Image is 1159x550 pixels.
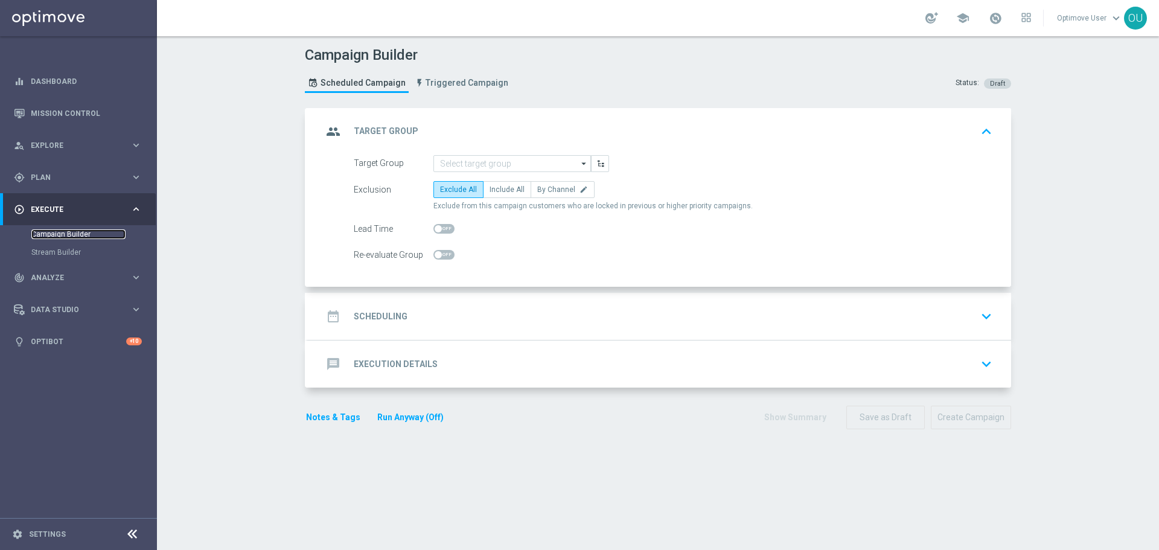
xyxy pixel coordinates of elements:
[990,80,1005,88] span: Draft
[977,123,995,141] i: keyboard_arrow_up
[130,203,142,215] i: keyboard_arrow_right
[976,305,997,328] button: keyboard_arrow_down
[13,77,142,86] button: equalizer Dashboard
[305,73,409,93] a: Scheduled Campaign
[440,185,477,194] span: Exclude All
[305,410,362,425] button: Notes & Tags
[578,156,590,171] i: arrow_drop_down
[354,359,438,370] h2: Execution Details
[14,140,25,151] i: person_search
[354,155,433,172] div: Target Group
[354,181,433,198] div: Exclusion
[321,78,406,88] span: Scheduled Campaign
[14,272,130,283] div: Analyze
[13,109,142,118] button: Mission Control
[14,172,25,183] i: gps_fixed
[354,311,407,322] h2: Scheduling
[13,337,142,347] button: lightbulb Optibot +10
[31,97,142,129] a: Mission Control
[433,155,591,172] input: Select target group
[322,353,344,375] i: message
[14,336,25,347] i: lightbulb
[433,201,753,211] span: Exclude from this campaign customers who are locked in previous or higher priority campaigns.
[14,204,130,215] div: Execute
[931,406,1011,429] button: Create Campaign
[956,78,979,89] div: Status:
[322,305,997,328] div: date_range Scheduling keyboard_arrow_down
[1124,7,1147,30] div: OU
[130,139,142,151] i: keyboard_arrow_right
[1110,11,1123,25] span: keyboard_arrow_down
[984,78,1011,88] colored-tag: Draft
[31,243,156,261] div: Stream Builder
[14,140,130,151] div: Explore
[976,120,997,143] button: keyboard_arrow_up
[322,353,997,376] div: message Execution Details keyboard_arrow_down
[14,172,130,183] div: Plan
[14,272,25,283] i: track_changes
[29,531,66,538] a: Settings
[31,248,126,257] a: Stream Builder
[354,126,418,137] h2: Target Group
[305,46,514,64] h1: Campaign Builder
[13,305,142,315] button: Data Studio keyboard_arrow_right
[31,306,130,313] span: Data Studio
[130,304,142,315] i: keyboard_arrow_right
[14,204,25,215] i: play_circle_outline
[126,337,142,345] div: +10
[13,273,142,283] button: track_changes Analyze keyboard_arrow_right
[846,406,925,429] button: Save as Draft
[354,220,433,237] div: Lead Time
[14,97,142,129] div: Mission Control
[31,206,130,213] span: Execute
[976,353,997,376] button: keyboard_arrow_down
[31,174,130,181] span: Plan
[490,185,525,194] span: Include All
[322,121,344,142] i: group
[956,11,969,25] span: school
[130,171,142,183] i: keyboard_arrow_right
[322,120,997,143] div: group Target Group keyboard_arrow_up
[1056,9,1124,27] a: Optimove Userkeyboard_arrow_down
[977,355,995,373] i: keyboard_arrow_down
[14,304,130,315] div: Data Studio
[322,305,344,327] i: date_range
[376,410,445,425] button: Run Anyway (Off)
[31,229,126,239] a: Campaign Builder
[13,173,142,182] button: gps_fixed Plan keyboard_arrow_right
[354,246,433,263] div: Re-evaluate Group
[537,185,575,194] span: By Channel
[31,274,130,281] span: Analyze
[13,141,142,150] button: person_search Explore keyboard_arrow_right
[130,272,142,283] i: keyboard_arrow_right
[14,76,25,87] i: equalizer
[12,529,23,540] i: settings
[977,307,995,325] i: keyboard_arrow_down
[426,78,508,88] span: Triggered Campaign
[31,142,130,149] span: Explore
[31,225,156,243] div: Campaign Builder
[412,73,511,93] a: Triggered Campaign
[14,65,142,97] div: Dashboard
[579,185,588,194] i: edit
[14,325,142,357] div: Optibot
[31,325,126,357] a: Optibot
[13,205,142,214] button: play_circle_outline Execute keyboard_arrow_right
[31,65,142,97] a: Dashboard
